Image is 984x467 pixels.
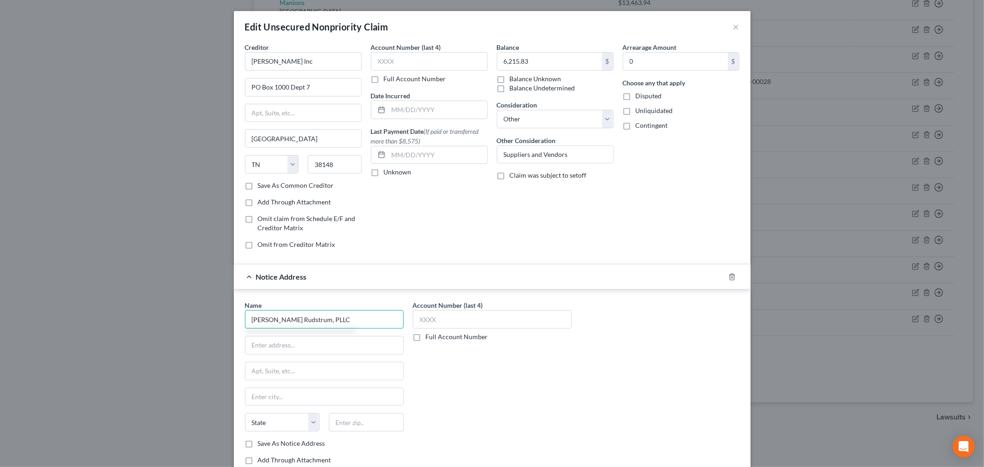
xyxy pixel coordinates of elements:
[245,43,269,51] span: Creditor
[371,126,488,146] label: Last Payment Date
[258,240,335,248] span: Omit from Creditor Matrix
[258,181,334,190] label: Save As Common Creditor
[384,168,411,177] label: Unknown
[497,136,556,145] label: Other Consideration
[497,100,537,110] label: Consideration
[426,332,488,341] label: Full Account Number
[623,42,677,52] label: Arrearage Amount
[245,336,403,354] input: Enter address...
[258,439,325,448] label: Save As Notice Address
[245,20,388,33] div: Edit Unsecured Nonpriority Claim
[388,101,487,119] input: MM/DD/YYYY
[953,436,975,458] div: Open Intercom Messenger
[329,413,404,431] input: Enter zip..
[388,146,487,164] input: MM/DD/YYYY
[413,300,483,310] label: Account Number (last 4)
[384,74,446,84] label: Full Account Number
[245,78,361,96] input: Enter address...
[510,171,587,179] span: Claim was subject to setoff
[510,84,575,93] label: Balance Undetermined
[245,310,404,329] input: Search by name...
[245,388,403,406] input: Enter city...
[245,104,361,122] input: Apt, Suite, etc...
[497,146,613,163] input: Specify...
[245,301,262,309] span: Name
[497,42,519,52] label: Balance
[623,78,686,88] label: Choose any that apply
[413,310,572,329] input: XXXX
[371,52,488,71] input: XXXX
[733,21,739,32] button: ×
[245,130,361,147] input: Enter city...
[636,92,662,100] span: Disputed
[258,198,331,207] label: Add Through Attachment
[245,52,362,71] input: Search creditor by name...
[636,107,673,114] span: Unliquidated
[510,74,561,84] label: Balance Unknown
[245,362,403,380] input: Apt, Suite, etc...
[371,91,411,101] label: Date Incurred
[371,42,441,52] label: Account Number (last 4)
[308,155,362,174] input: Enter zip...
[623,53,728,70] input: 0.00
[371,127,479,145] span: (If paid or transferred more than $8,575)
[497,53,602,70] input: 0.00
[728,53,739,70] div: $
[256,272,307,281] span: Notice Address
[602,53,613,70] div: $
[636,121,668,129] span: Contingent
[258,215,356,232] span: Omit claim from Schedule E/F and Creditor Matrix
[258,455,331,465] label: Add Through Attachment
